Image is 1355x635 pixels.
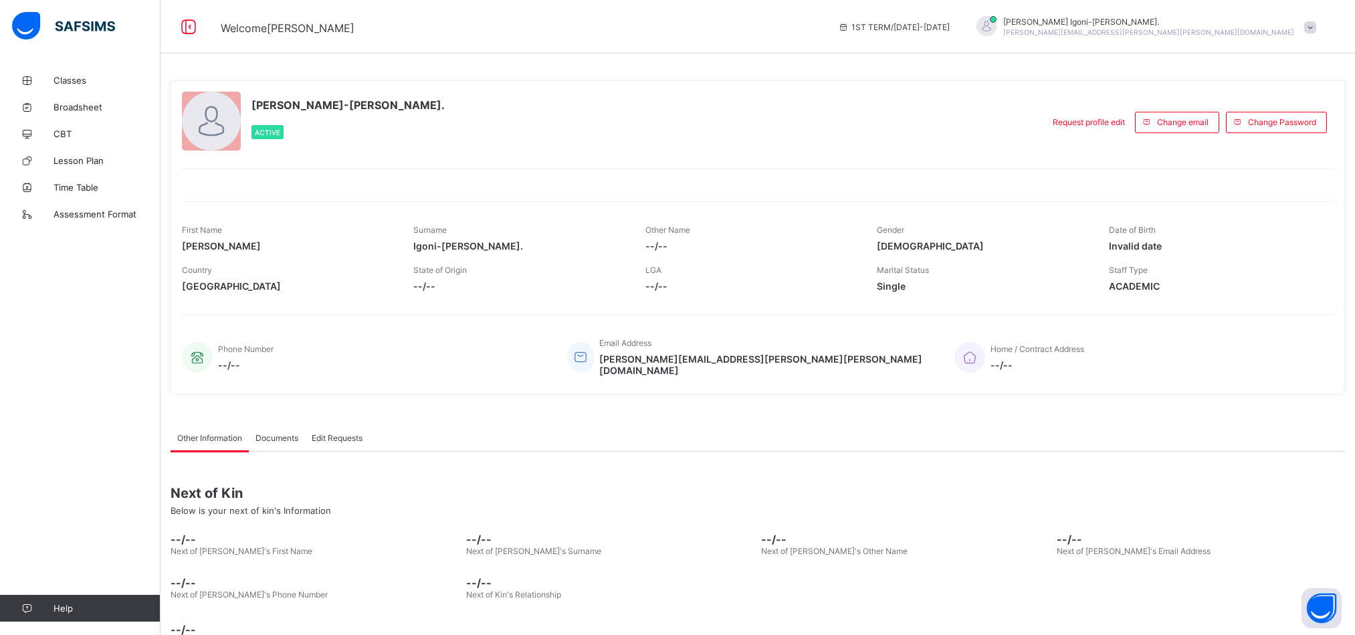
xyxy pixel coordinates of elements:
span: --/-- [1057,533,1346,546]
span: Broadsheet [54,102,161,112]
span: Gender [877,225,904,235]
img: safsims [12,12,115,40]
span: Other Name [645,225,690,235]
span: --/-- [991,359,1084,371]
span: Next of [PERSON_NAME]'s Email Address [1057,546,1211,556]
span: [PERSON_NAME] Igoni-[PERSON_NAME]. [1003,17,1294,27]
span: Next of Kin [171,485,1345,501]
span: Next of Kin's Relationship [466,589,561,600]
span: --/-- [413,280,625,292]
span: Active [255,128,280,137]
span: Single [877,280,1088,292]
span: Invalid date [1109,240,1320,252]
span: --/-- [645,240,857,252]
span: Assessment Format [54,209,161,219]
span: --/-- [466,576,755,589]
span: --/-- [218,359,274,371]
span: Help [54,603,160,614]
span: Welcome [PERSON_NAME] [221,21,354,35]
span: Staff Type [1109,265,1148,275]
span: [GEOGRAPHIC_DATA] [182,280,393,292]
span: Classes [54,75,161,86]
span: Request profile edit [1053,117,1125,127]
span: Next of [PERSON_NAME]'s First Name [171,546,312,556]
span: Home / Contract Address [991,344,1084,354]
span: Below is your next of kin's Information [171,505,331,516]
span: Edit Requests [312,433,362,443]
span: [PERSON_NAME][EMAIL_ADDRESS][PERSON_NAME][PERSON_NAME][DOMAIN_NAME] [1003,28,1294,36]
span: Phone Number [218,344,274,354]
span: Other Information [177,433,242,443]
span: First Name [182,225,222,235]
span: Time Table [54,182,161,193]
span: --/-- [761,533,1050,546]
span: State of Origin [413,265,467,275]
span: Surname [413,225,447,235]
span: ACADEMIC [1109,280,1320,292]
span: Igoni-[PERSON_NAME]. [413,240,625,252]
span: --/-- [171,533,459,546]
span: Next of [PERSON_NAME]'s Surname [466,546,601,556]
span: session/term information [838,22,950,32]
span: CBT [54,128,161,139]
span: Date of Birth [1109,225,1156,235]
span: --/-- [645,280,857,292]
span: Change Password [1248,117,1316,127]
span: LGA [645,265,661,275]
button: Open asap [1301,588,1342,628]
span: [PERSON_NAME]-[PERSON_NAME]. [251,98,445,112]
span: Email Address [599,338,651,348]
span: Country [182,265,212,275]
span: Next of [PERSON_NAME]'s Phone Number [171,589,328,600]
span: [PERSON_NAME][EMAIL_ADDRESS][PERSON_NAME][PERSON_NAME][DOMAIN_NAME] [599,353,934,376]
span: Lesson Plan [54,155,161,166]
span: --/-- [171,576,459,589]
span: [DEMOGRAPHIC_DATA] [877,240,1088,252]
span: Change email [1157,117,1209,127]
span: [PERSON_NAME] [182,240,393,252]
span: --/-- [466,533,755,546]
span: Documents [255,433,298,443]
span: Marital Status [877,265,929,275]
span: Next of [PERSON_NAME]'s Other Name [761,546,908,556]
div: RitaIgoni-ken. [963,16,1323,38]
